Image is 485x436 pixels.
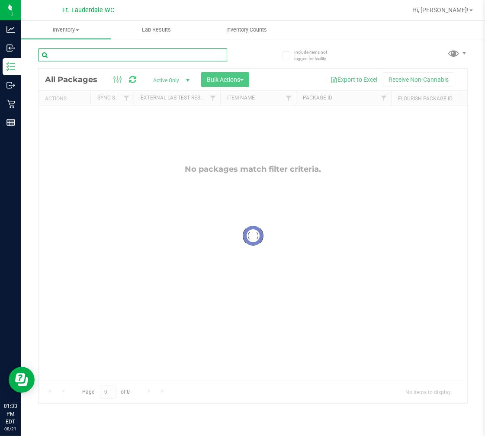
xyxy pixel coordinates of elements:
[9,367,35,393] iframe: Resource center
[130,26,183,34] span: Lab Results
[21,26,111,34] span: Inventory
[202,21,292,39] a: Inventory Counts
[4,426,17,432] p: 08/21
[6,44,15,52] inline-svg: Inbound
[111,21,202,39] a: Lab Results
[6,118,15,127] inline-svg: Reports
[215,26,279,34] span: Inventory Counts
[6,99,15,108] inline-svg: Retail
[294,49,337,62] span: Include items not tagged for facility
[4,402,17,426] p: 01:33 PM EDT
[412,6,469,13] span: Hi, [PERSON_NAME]!
[6,25,15,34] inline-svg: Analytics
[6,62,15,71] inline-svg: Inventory
[38,48,227,61] input: Search Package ID, Item Name, SKU, Lot or Part Number...
[62,6,114,14] span: Ft. Lauderdale WC
[21,21,111,39] a: Inventory
[6,81,15,90] inline-svg: Outbound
